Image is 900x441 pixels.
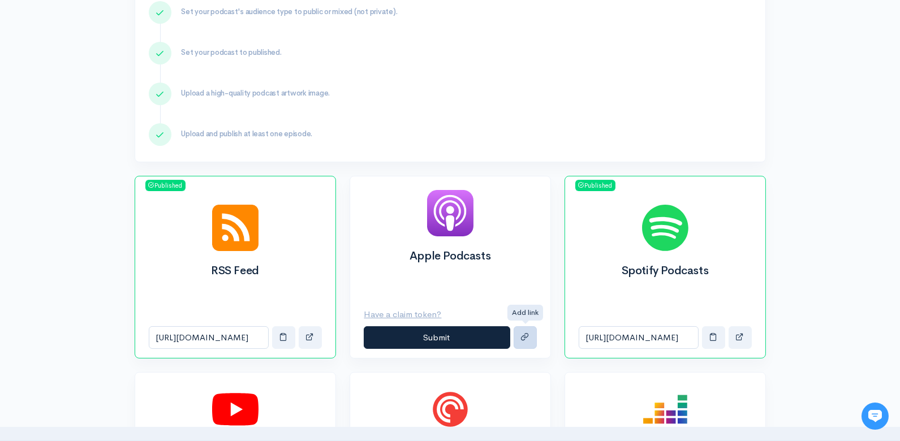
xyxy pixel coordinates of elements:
span: Set your podcast to published. [182,47,282,57]
button: Submit [364,326,510,349]
img: Spotify Podcasts logo [642,205,688,251]
span: Upload and publish at least one episode. [182,129,313,139]
span: Upload a high-quality podcast artwork image. [182,88,330,98]
h2: RSS Feed [149,265,322,277]
div: Add link [507,305,543,321]
span: New conversation [73,157,136,166]
img: Youtube logo [212,386,259,433]
button: New conversation [18,150,209,172]
span: Published [575,180,615,191]
p: Find an answer quickly [15,194,211,207]
input: Spotify Podcasts link [579,326,699,349]
span: Set your podcast's audience type to public or mixed (not private). [182,7,398,16]
h2: Spotify Podcasts [579,265,752,277]
u: Have a claim token? [364,309,442,319]
img: RSS Feed logo [212,205,259,251]
span: Published [145,180,186,191]
h2: Just let us know if you need anything and we'll be happy to help! 🙂 [17,75,209,129]
img: Apple Podcasts logo [427,190,473,236]
input: RSS Feed link [149,326,269,349]
input: Search articles [33,213,202,235]
img: Deezer logo [642,386,688,433]
img: Pocket Casts logo [427,386,473,433]
h1: Hi 👋 [17,55,209,73]
h2: Apple Podcasts [364,250,537,262]
button: Have a claim token? [364,303,449,326]
iframe: gist-messenger-bubble-iframe [862,403,889,430]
